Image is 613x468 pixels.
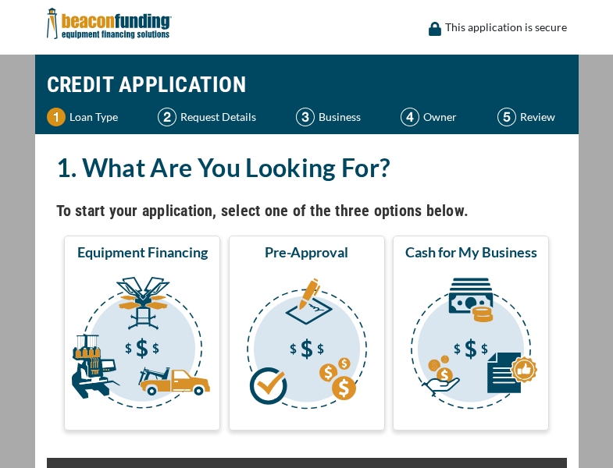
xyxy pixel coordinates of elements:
p: Owner [423,108,457,126]
button: Equipment Financing [64,236,220,431]
img: Cash for My Business [396,268,546,424]
p: Review [520,108,555,126]
img: Equipment Financing [67,268,217,424]
img: Step 1 [47,108,66,126]
h4: To start your application, select one of the three options below. [56,197,558,224]
button: Pre-Approval [229,236,385,431]
p: Loan Type [69,108,118,126]
p: Business [319,108,361,126]
span: Cash for My Business [405,243,537,261]
span: Equipment Financing [77,243,208,261]
img: Step 5 [497,108,516,126]
p: Request Details [180,108,256,126]
span: Pre-Approval [265,243,348,261]
button: Cash for My Business [393,236,549,431]
p: This application is secure [445,18,567,37]
img: Step 4 [401,108,419,126]
img: lock icon to convery security [429,22,441,36]
img: Step 2 [158,108,176,126]
img: Pre-Approval [232,268,382,424]
h1: CREDIT APPLICATION [47,62,567,108]
h2: 1. What Are You Looking For? [56,150,558,186]
img: Step 3 [296,108,315,126]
